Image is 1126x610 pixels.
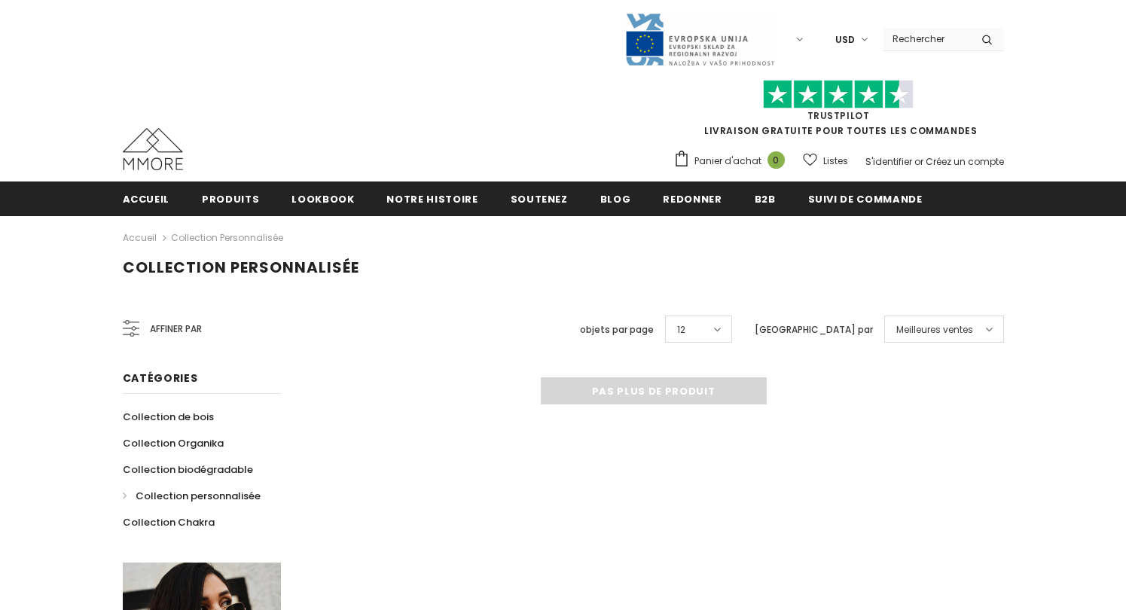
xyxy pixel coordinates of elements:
span: Notre histoire [386,192,478,206]
a: Suivi de commande [808,181,923,215]
span: or [914,155,923,168]
span: Meilleures ventes [896,322,973,337]
span: Lookbook [291,192,354,206]
a: Collection Organika [123,430,224,456]
label: objets par page [580,322,654,337]
a: soutenez [511,181,568,215]
span: LIVRAISON GRATUITE POUR TOUTES LES COMMANDES [673,87,1004,137]
img: Faites confiance aux étoiles pilotes [763,80,914,109]
span: Affiner par [150,321,202,337]
span: B2B [755,192,776,206]
a: B2B [755,181,776,215]
span: Collection personnalisée [136,489,261,503]
a: Redonner [663,181,722,215]
a: Collection Chakra [123,509,215,535]
span: Listes [823,154,848,169]
span: Collection biodégradable [123,462,253,477]
span: Catégories [123,371,198,386]
a: Panier d'achat 0 [673,150,792,172]
span: 0 [767,151,785,169]
span: 12 [677,322,685,337]
a: Accueil [123,229,157,247]
a: Listes [803,148,848,174]
span: soutenez [511,192,568,206]
label: [GEOGRAPHIC_DATA] par [755,322,873,337]
span: Collection Organika [123,436,224,450]
img: Cas MMORE [123,128,183,170]
input: Search Site [883,28,970,50]
a: Lookbook [291,181,354,215]
span: Collection de bois [123,410,214,424]
span: Collection Chakra [123,515,215,529]
img: Javni Razpis [624,12,775,67]
span: USD [835,32,855,47]
span: Collection personnalisée [123,257,359,278]
a: Collection personnalisée [123,483,261,509]
span: Produits [202,192,259,206]
a: S'identifier [865,155,912,168]
a: Javni Razpis [624,32,775,45]
a: Produits [202,181,259,215]
span: Blog [600,192,631,206]
a: Accueil [123,181,170,215]
a: TrustPilot [807,109,870,122]
span: Suivi de commande [808,192,923,206]
a: Créez un compte [926,155,1004,168]
a: Notre histoire [386,181,478,215]
span: Panier d'achat [694,154,761,169]
a: Collection de bois [123,404,214,430]
a: Collection biodégradable [123,456,253,483]
a: Blog [600,181,631,215]
a: Collection personnalisée [171,231,283,244]
span: Accueil [123,192,170,206]
span: Redonner [663,192,722,206]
